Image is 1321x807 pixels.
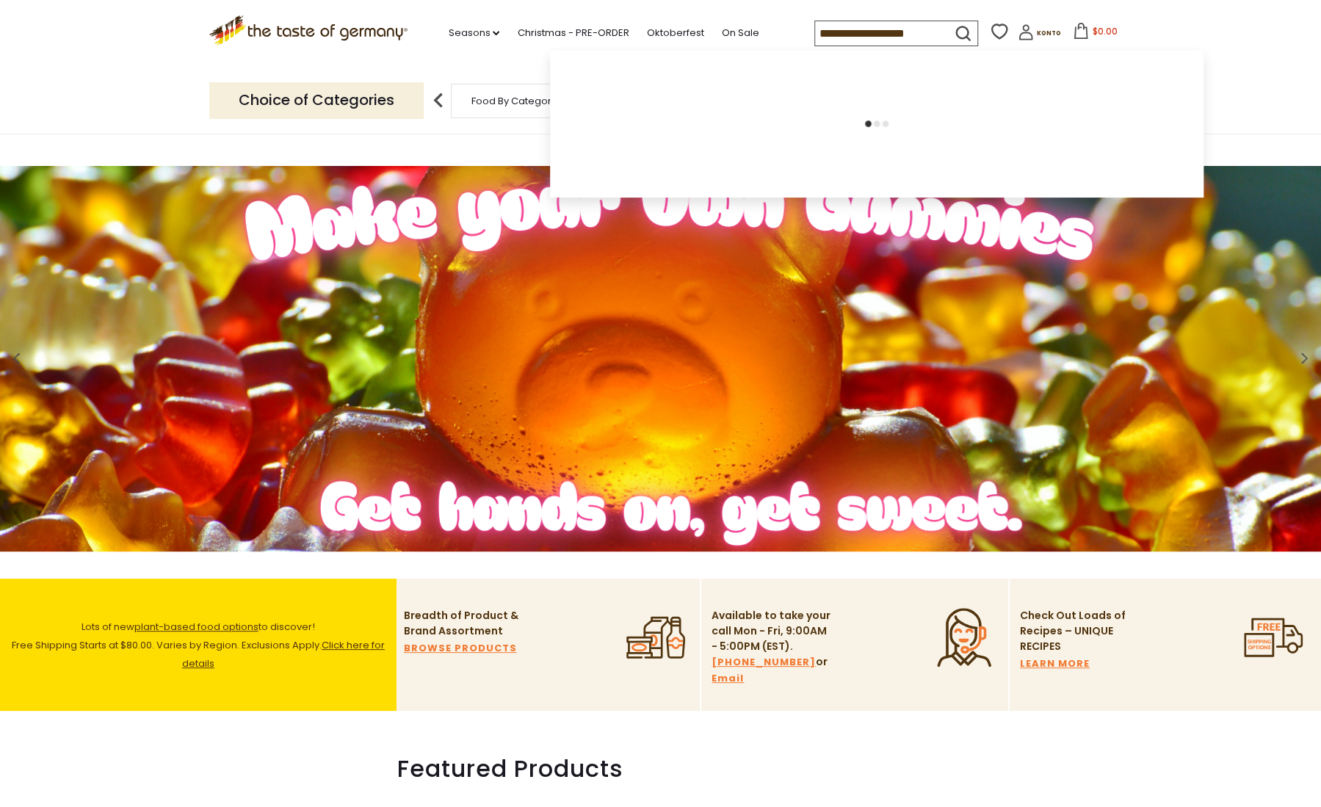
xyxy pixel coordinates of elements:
p: Check Out Loads of Recipes – UNIQUE RECIPES [1020,608,1126,654]
span: Lots of new to discover! Free Shipping Starts at $80.00. Varies by Region. Exclusions Apply. [12,620,385,670]
a: [PHONE_NUMBER] [712,654,816,670]
a: Click here for details [182,638,385,670]
a: plant-based food options [134,620,258,634]
a: Christmas - PRE-ORDER [517,25,629,41]
div: Instant Search Results [550,51,1204,198]
span: Konto [1037,29,1061,37]
p: Available to take your call Mon - Fri, 9:00AM - 5:00PM (EST). or [712,608,833,687]
a: Seasons [448,25,499,41]
a: On Sale [721,25,759,41]
a: Email [712,670,744,687]
a: LEARN MORE [1020,656,1090,672]
button: $0.00 [1064,23,1126,45]
a: BROWSE PRODUCTS [404,640,517,656]
p: Choice of Categories [209,82,424,118]
a: Food By Category [471,95,557,106]
a: Oktoberfest [646,25,703,41]
p: Breadth of Product & Brand Assortment [404,608,525,639]
img: previous arrow [424,86,453,115]
span: $0.00 [1092,25,1117,37]
a: Konto [1018,24,1061,46]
